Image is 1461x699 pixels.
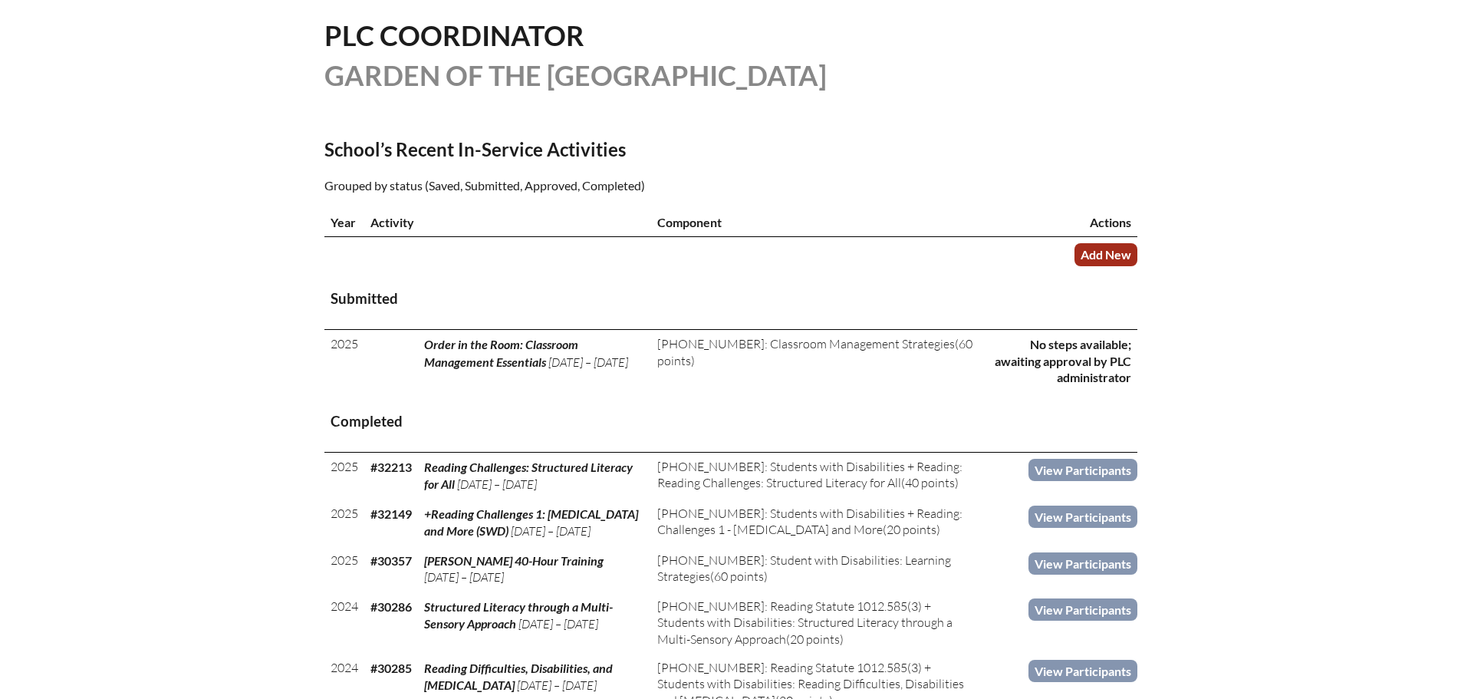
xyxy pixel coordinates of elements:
[370,506,412,521] b: #32149
[370,599,412,614] b: #30286
[370,553,412,568] b: #30357
[1074,243,1137,265] a: Add New
[979,208,1137,237] th: Actions
[331,289,1131,308] h3: Submitted
[457,476,537,492] span: [DATE] – [DATE]
[651,330,979,392] td: (60 points)
[364,208,652,237] th: Activity
[1028,660,1137,682] a: View Participants
[657,552,951,584] span: [PHONE_NUMBER]: Student with Disabilities: Learning Strategies
[517,678,597,693] span: [DATE] – [DATE]
[324,500,364,546] td: 2025
[657,506,962,537] span: [PHONE_NUMBER]: Students with Disabilities + Reading: Challenges 1 - [MEDICAL_DATA] and More
[424,337,578,368] span: Order in the Room: Classroom Management Essentials
[324,453,364,500] td: 2025
[651,546,979,592] td: (60 points)
[370,661,412,675] b: #30285
[657,598,953,647] span: [PHONE_NUMBER]: Reading Statute 1012.585(3) + Students with Disabilities: Structured Literacy thr...
[370,460,412,474] b: #32213
[651,453,979,500] td: (40 points)
[424,553,604,568] span: [PERSON_NAME] 40-Hour Training
[324,58,827,92] span: Garden of the [GEOGRAPHIC_DATA]
[651,208,979,237] th: Component
[324,18,584,52] span: PLC Coordinator
[651,500,979,546] td: (20 points)
[324,330,364,392] td: 2025
[424,506,638,538] span: +Reading Challenges 1: [MEDICAL_DATA] and More (SWD)
[511,523,591,539] span: [DATE] – [DATE]
[324,176,864,196] p: Grouped by status (Saved, Submitted, Approved, Completed)
[331,412,1131,431] h3: Completed
[324,546,364,592] td: 2025
[424,599,613,631] span: Structured Literacy through a Multi-Sensory Approach
[1028,552,1137,575] a: View Participants
[1028,459,1137,481] a: View Participants
[657,336,955,351] span: [PHONE_NUMBER]: Classroom Management Strategies
[424,661,613,692] span: Reading Difficulties, Disabilities, and [MEDICAL_DATA]
[424,460,633,491] span: Reading Challenges: Structured Literacy for All
[1028,506,1137,528] a: View Participants
[518,616,598,631] span: [DATE] – [DATE]
[324,138,864,160] h2: School’s Recent In-Service Activities
[651,592,979,654] td: (20 points)
[548,354,628,370] span: [DATE] – [DATE]
[324,208,364,237] th: Year
[1028,598,1137,621] a: View Participants
[657,459,962,490] span: [PHONE_NUMBER]: Students with Disabilities + Reading: Reading Challenges: Structured Literacy for...
[986,336,1131,385] p: No steps available; awaiting approval by PLC administrator
[324,592,364,654] td: 2024
[424,569,504,585] span: [DATE] – [DATE]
